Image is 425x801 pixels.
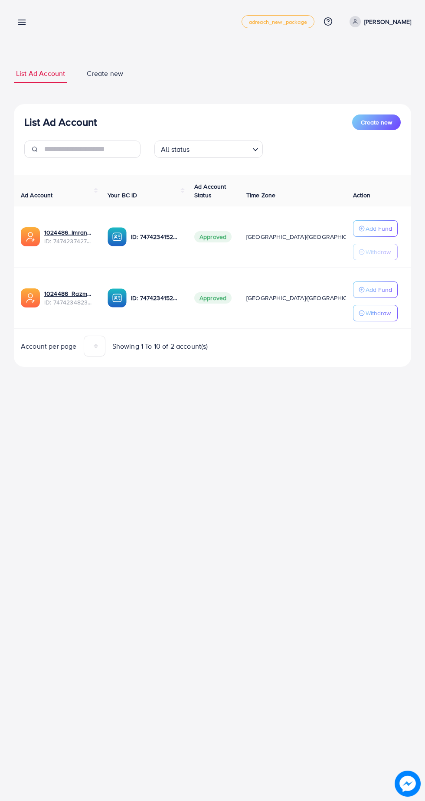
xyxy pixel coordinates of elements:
[44,237,94,245] span: ID: 7474237427478233089
[21,341,77,351] span: Account per page
[366,308,391,318] p: Withdraw
[366,284,392,295] p: Add Fund
[108,227,127,246] img: ic-ba-acc.ded83a64.svg
[242,15,314,28] a: adreach_new_package
[194,231,232,242] span: Approved
[246,232,367,241] span: [GEOGRAPHIC_DATA]/[GEOGRAPHIC_DATA]
[154,141,263,158] div: Search for option
[112,341,208,351] span: Showing 1 To 10 of 2 account(s)
[249,19,307,25] span: adreach_new_package
[246,294,367,302] span: [GEOGRAPHIC_DATA]/[GEOGRAPHIC_DATA]
[246,191,275,199] span: Time Zone
[364,16,411,27] p: [PERSON_NAME]
[44,289,94,298] a: 1024486_Razman_1740230915595
[353,244,398,260] button: Withdraw
[353,220,398,237] button: Add Fund
[159,143,192,156] span: All status
[21,288,40,307] img: ic-ads-acc.e4c84228.svg
[108,288,127,307] img: ic-ba-acc.ded83a64.svg
[44,228,94,246] div: <span class='underline'>1024486_Imran_1740231528988</span></br>7474237427478233089
[87,69,123,78] span: Create new
[131,232,180,242] p: ID: 7474234152863678481
[21,227,40,246] img: ic-ads-acc.e4c84228.svg
[16,69,65,78] span: List Ad Account
[194,182,226,199] span: Ad Account Status
[44,289,94,307] div: <span class='underline'>1024486_Razman_1740230915595</span></br>7474234823184416769
[194,292,232,304] span: Approved
[108,191,137,199] span: Your BC ID
[131,293,180,303] p: ID: 7474234152863678481
[352,114,401,130] button: Create new
[24,116,97,128] h3: List Ad Account
[346,16,411,27] a: [PERSON_NAME]
[361,118,392,127] span: Create new
[366,247,391,257] p: Withdraw
[366,223,392,234] p: Add Fund
[44,228,94,237] a: 1024486_Imran_1740231528988
[21,191,53,199] span: Ad Account
[395,771,421,797] img: image
[44,298,94,307] span: ID: 7474234823184416769
[353,281,398,298] button: Add Fund
[353,305,398,321] button: Withdraw
[193,141,249,156] input: Search for option
[353,191,370,199] span: Action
